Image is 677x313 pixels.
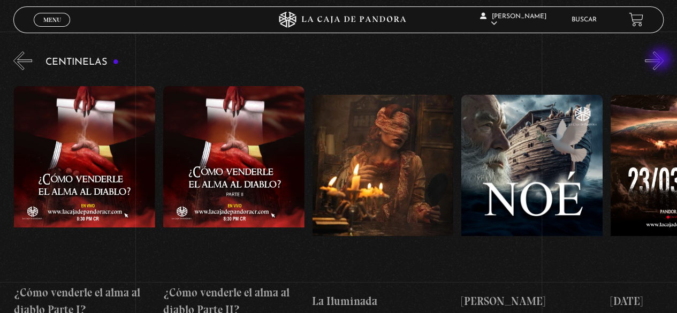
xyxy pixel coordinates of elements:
span: Menu [43,17,61,23]
span: Cerrar [40,25,65,33]
a: Buscar [572,17,597,23]
a: View your shopping cart [629,12,643,27]
button: Next [645,51,664,70]
button: Previous [13,51,32,70]
span: [PERSON_NAME] [480,13,546,27]
h3: Centinelas [45,57,119,67]
h4: La Iluminada [313,293,454,310]
h4: [PERSON_NAME] [461,293,603,310]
